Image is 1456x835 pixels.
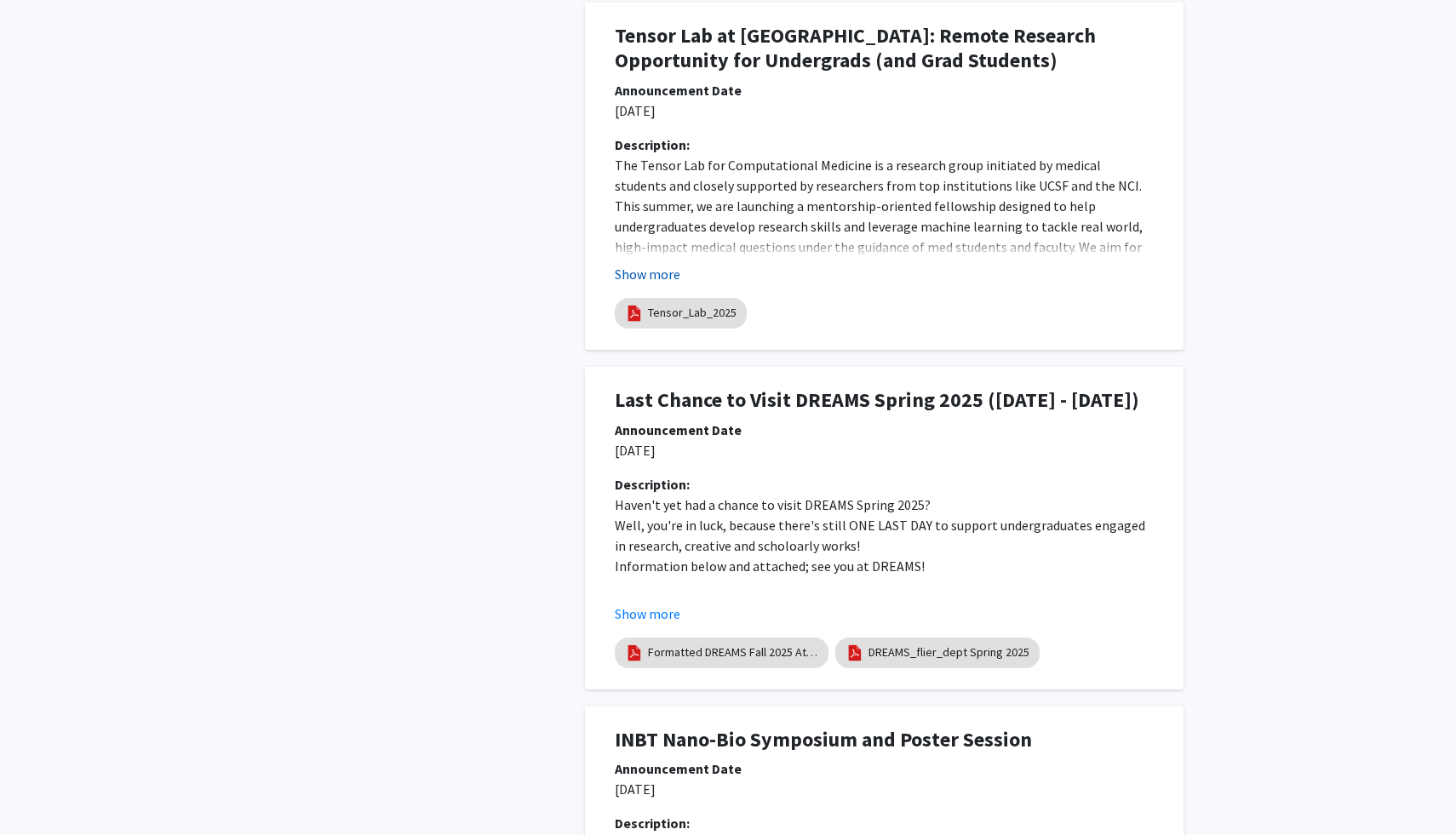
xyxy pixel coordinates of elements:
[625,304,644,323] img: pdf_icon.png
[615,779,1154,799] p: [DATE]
[615,100,1154,121] p: [DATE]
[615,758,1154,779] div: Announcement Date
[615,264,680,284] button: Show more
[846,643,864,662] img: pdf_icon.png
[615,24,1154,73] h1: Tensor Lab at [GEOGRAPHIC_DATA]: Remote Research Opportunity for Undergrads (and Grad Students)
[648,643,818,661] a: Formatted DREAMS Fall 2025 Attend Flyer
[615,603,680,624] button: Show more
[615,440,1154,460] p: [DATE]
[615,420,1154,440] div: Announcement Date
[615,155,1154,298] p: The Tensor Lab for Computational Medicine is a research group initiated by medical students and c...
[615,515,1154,556] p: Well, you're in luck, because there's still ONE LAST DAY to support undergraduates engaged in res...
[615,813,1154,833] div: Description:
[615,134,1154,155] div: Description:
[615,556,1154,576] p: Information below and attached; see you at DREAMS!
[615,495,1154,515] p: Haven't yet had a chance to visit DREAMS Spring 2025?
[648,304,737,322] a: Tensor_Lab_2025
[868,643,1029,661] a: DREAMS_flier_dept Spring 2025
[615,728,1154,752] h1: INBT Nano-Bio Symposium and Poster Session
[13,758,72,822] iframe: Chat
[615,474,1154,495] div: Description:
[615,80,1154,100] div: Announcement Date
[615,388,1154,413] h1: Last Chance to Visit DREAMS Spring 2025 ([DATE] - [DATE])
[625,643,644,662] img: pdf_icon.png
